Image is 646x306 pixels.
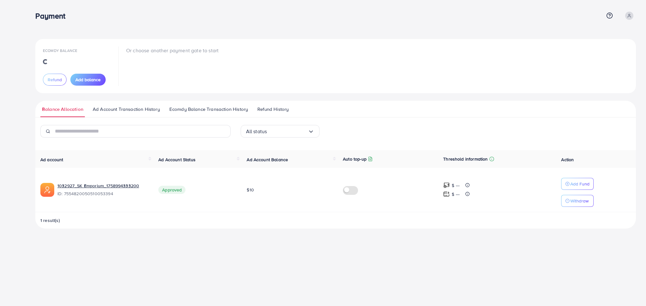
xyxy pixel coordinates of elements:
h3: Payment [35,11,70,20]
img: ic-ads-acc.e4c84228.svg [40,183,54,197]
span: Ecomdy Balance Transaction History [169,106,248,113]
a: 1032927_SK Emporium_1758994333200 [57,183,139,189]
p: Auto top-up [343,155,367,163]
p: Or choose another payment gate to start [126,47,219,54]
span: Ad Account Balance [247,156,288,163]
button: Add balance [70,74,106,86]
div: <span class='underline'>1032927_SK Emporium_1758994333200</span></br>7554820050510053394 [57,183,148,197]
div: Search for option [241,125,320,138]
span: Refund History [257,106,289,113]
span: Ecomdy Balance [43,48,77,53]
span: Ad Account Transaction History [93,106,160,113]
img: top-up amount [443,191,450,197]
input: Search for option [267,127,308,136]
p: Add Fund [570,180,590,188]
button: Withdraw [561,195,594,207]
p: $ --- [452,190,460,198]
span: All status [246,127,267,136]
span: Ad account [40,156,63,163]
span: Add balance [75,76,101,83]
button: Refund [43,74,67,86]
button: Add Fund [561,178,594,190]
span: Balance Allocation [42,106,83,113]
p: Threshold information [443,155,488,163]
span: 1 result(s) [40,217,60,224]
span: Refund [48,76,62,83]
span: Action [561,156,574,163]
p: $ --- [452,182,460,189]
span: $10 [247,187,254,193]
p: Withdraw [570,197,589,205]
span: Ad Account Status [158,156,196,163]
img: top-up amount [443,182,450,189]
span: ID: 7554820050510053394 [57,190,148,197]
span: Approved [158,186,185,194]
